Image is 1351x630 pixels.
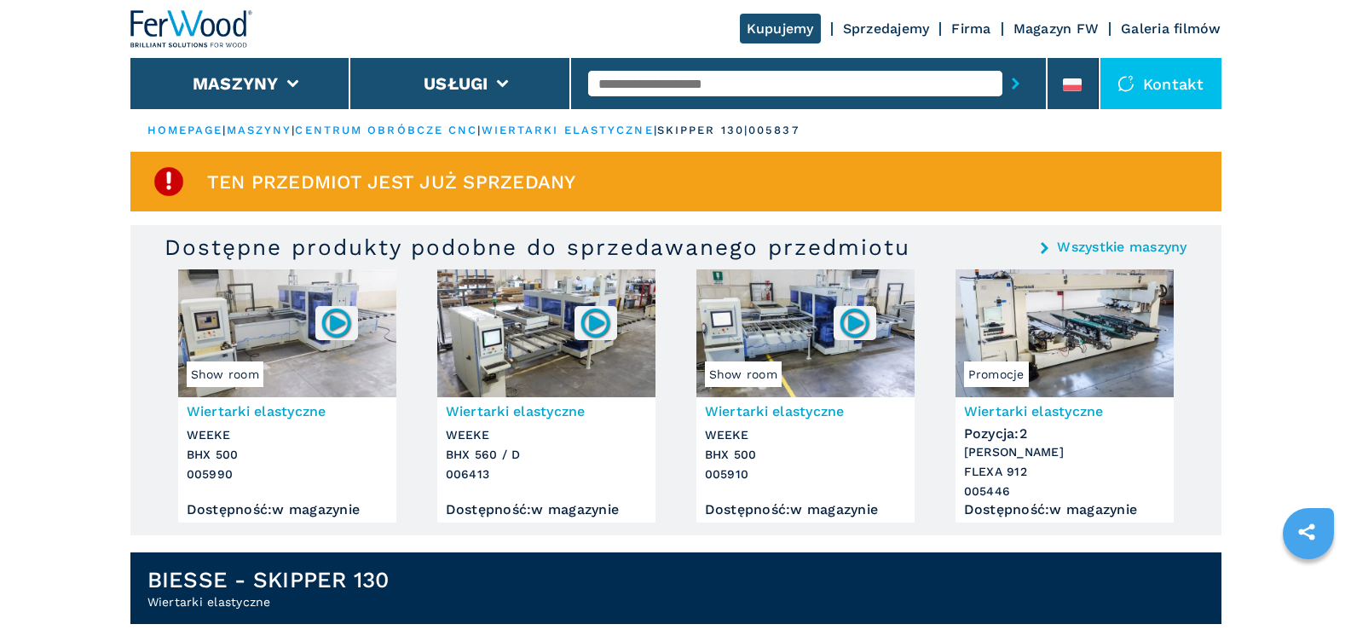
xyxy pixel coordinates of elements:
[1121,20,1221,37] a: Galeria filmów
[178,269,396,523] a: Wiertarki elastyczne WEEKE BHX 500Show room005990Wiertarki elastyczneWEEKEBHX 500005990Dostępność...
[178,269,396,397] img: Wiertarki elastyczne WEEKE BHX 500
[964,421,1165,438] div: Pozycja : 2
[193,73,279,94] button: Maszyny
[187,506,388,514] div: Dostępność : w magazynie
[1279,553,1338,617] iframe: Chat
[1117,75,1134,92] img: Kontakt
[748,123,800,138] p: 005837
[838,306,871,339] img: 005910
[187,425,388,484] h3: WEEKE BHX 500 005990
[446,402,647,421] h3: Wiertarki elastyczne
[482,124,654,136] a: wiertarki elastyczne
[227,124,292,136] a: maszyny
[951,20,990,37] a: Firma
[147,593,390,610] h2: Wiertarki elastyczne
[446,425,647,484] h3: WEEKE BHX 560 / D 006413
[222,124,226,136] span: |
[292,124,295,136] span: |
[207,172,576,192] span: Ten przedmiot jest już sprzedany
[654,124,657,136] span: |
[705,361,782,387] span: Show room
[964,402,1165,421] h3: Wiertarki elastyczne
[295,124,477,136] a: centrum obróbcze cnc
[657,123,748,138] p: skipper 130 |
[437,269,655,523] a: Wiertarki elastyczne WEEKE BHX 560 / D006413Wiertarki elastyczneWEEKEBHX 560 / D006413Dostępność:...
[956,269,1174,397] img: Wiertarki elastyczne MORBIDELLI FLEXA 912
[187,402,388,421] h3: Wiertarki elastyczne
[147,566,390,593] h1: BIESSE - SKIPPER 130
[705,506,906,514] div: Dostępność : w magazynie
[187,361,263,387] span: Show room
[424,73,488,94] button: Usługi
[696,269,915,523] a: Wiertarki elastyczne WEEKE BHX 500Show room005910Wiertarki elastyczneWEEKEBHX 500005910Dostępność...
[1285,511,1328,553] a: sharethis
[705,425,906,484] h3: WEEKE BHX 500 005910
[964,361,1029,387] span: Promocje
[1057,240,1186,254] a: Wszystkie maszyny
[477,124,481,136] span: |
[1100,58,1221,109] div: Kontakt
[1013,20,1100,37] a: Magazyn FW
[1002,64,1029,103] button: submit-button
[147,124,223,136] a: HOMEPAGE
[152,165,186,199] img: SoldProduct
[446,506,647,514] div: Dostępność : w magazynie
[165,234,910,261] h3: Dostępne produkty podobne do sprzedawanego przedmiotu
[705,402,906,421] h3: Wiertarki elastyczne
[579,306,612,339] img: 006413
[964,442,1165,501] h3: [PERSON_NAME] FLEXA 912 005446
[130,10,253,48] img: Ferwood
[740,14,821,43] a: Kupujemy
[320,306,353,339] img: 005990
[964,506,1165,514] div: Dostępność : w magazynie
[437,269,655,397] img: Wiertarki elastyczne WEEKE BHX 560 / D
[843,20,930,37] a: Sprzedajemy
[956,269,1174,523] a: Wiertarki elastyczne MORBIDELLI FLEXA 912PromocjeWiertarki elastycznePozycja:2[PERSON_NAME]FLEXA ...
[696,269,915,397] img: Wiertarki elastyczne WEEKE BHX 500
